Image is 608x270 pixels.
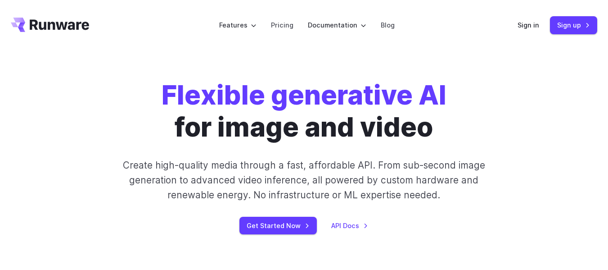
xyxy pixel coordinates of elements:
[117,158,492,203] p: Create high-quality media through a fast, affordable API. From sub-second image generation to adv...
[219,20,257,30] label: Features
[308,20,366,30] label: Documentation
[550,16,597,34] a: Sign up
[271,20,293,30] a: Pricing
[11,18,89,32] a: Go to /
[331,220,368,231] a: API Docs
[162,79,446,143] h1: for image and video
[518,20,539,30] a: Sign in
[239,217,317,234] a: Get Started Now
[381,20,395,30] a: Blog
[162,79,446,111] strong: Flexible generative AI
